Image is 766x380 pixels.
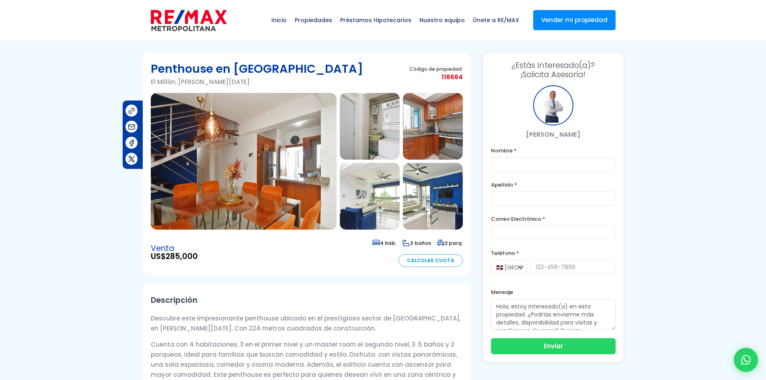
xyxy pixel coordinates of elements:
[437,240,463,246] span: 2 parq.
[336,8,415,32] span: Préstamos Hipotecarios
[491,129,616,140] p: [PERSON_NAME]
[491,248,616,258] label: Teléfono *
[409,72,463,82] span: 116664
[166,251,198,262] span: 285,000
[340,163,400,230] img: Penthouse en El Millón
[151,253,198,261] span: US$
[491,61,616,79] h3: ¡Solicita Asesoría!
[398,254,463,267] a: Calcular Cuota
[469,8,523,32] span: Únete a RE/MAX
[151,93,337,230] img: Penthouse en El Millón
[151,77,363,87] p: El Millón, [PERSON_NAME][DATE]
[491,214,616,224] label: Correo Electrónico *
[403,163,463,230] img: Penthouse en El Millón
[491,338,616,354] button: Enviar
[415,8,469,32] span: Nuestro equipo
[409,66,463,72] span: Código de propiedad:
[530,260,616,274] input: 123-456-7890
[291,8,336,32] span: Propiedades
[340,93,400,160] img: Penthouse en El Millón
[151,244,198,253] span: Venta
[127,155,136,163] img: Compartir
[151,61,363,77] h1: Penthouse en [GEOGRAPHIC_DATA]
[491,299,616,330] textarea: Hola, estoy interesado(a) en esta propiedad. ¿Podrías enviarme más detalles, disponibilidad para ...
[491,146,616,156] label: Nombre *
[491,61,616,70] span: ¿Estás Interesado(a)?
[372,240,396,246] span: 4 hab.
[403,93,463,160] img: Penthouse en El Millón
[267,8,291,32] span: Inicio
[151,313,463,333] p: Descubre este impresionante penthouse ubicado en el prestigioso sector de [GEOGRAPHIC_DATA], en [...
[533,10,616,30] a: Vender mi propiedad
[127,139,136,147] img: Compartir
[491,287,616,297] label: Mensaje
[127,123,136,131] img: Compartir
[403,240,431,246] span: 3 baños
[533,85,573,125] div: Carlos Nuñez
[127,107,136,115] img: Compartir
[151,291,463,309] h2: Descripción
[491,180,616,190] label: Apellido *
